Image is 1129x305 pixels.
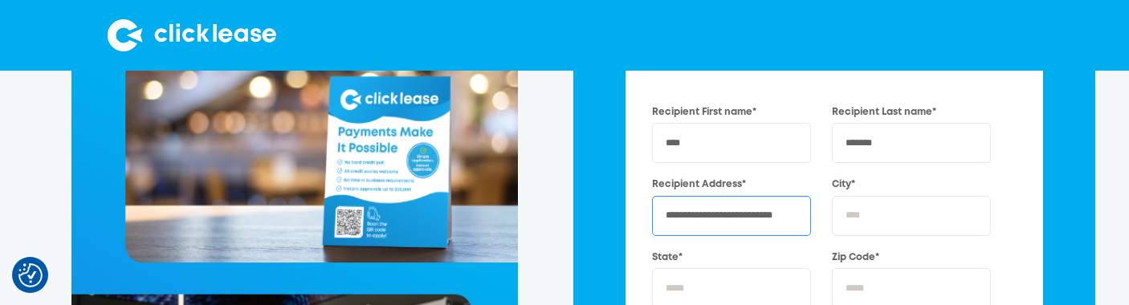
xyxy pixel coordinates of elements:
[652,250,811,264] label: State*
[652,177,811,191] label: Recipient Address*
[18,263,43,287] button: Consent Preferences
[832,105,991,119] label: Recipient Last name*
[652,105,811,119] label: Recipient First name*
[18,263,43,287] img: Revisit consent button
[108,19,276,51] img: Clicklease logo
[832,177,991,191] label: City*
[832,250,991,264] label: Zip Code*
